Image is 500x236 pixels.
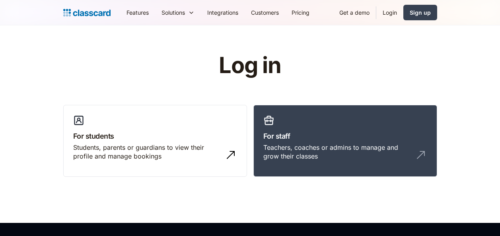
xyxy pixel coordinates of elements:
[253,105,437,177] a: For staffTeachers, coaches or admins to manage and grow their classes
[73,143,221,161] div: Students, parents or guardians to view their profile and manage bookings
[63,7,111,18] a: home
[124,53,376,78] h1: Log in
[410,8,431,17] div: Sign up
[245,4,285,21] a: Customers
[63,105,247,177] a: For studentsStudents, parents or guardians to view their profile and manage bookings
[403,5,437,20] a: Sign up
[201,4,245,21] a: Integrations
[73,131,237,141] h3: For students
[333,4,376,21] a: Get a demo
[263,143,411,161] div: Teachers, coaches or admins to manage and grow their classes
[161,8,185,17] div: Solutions
[376,4,403,21] a: Login
[263,131,427,141] h3: For staff
[120,4,155,21] a: Features
[155,4,201,21] div: Solutions
[285,4,316,21] a: Pricing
